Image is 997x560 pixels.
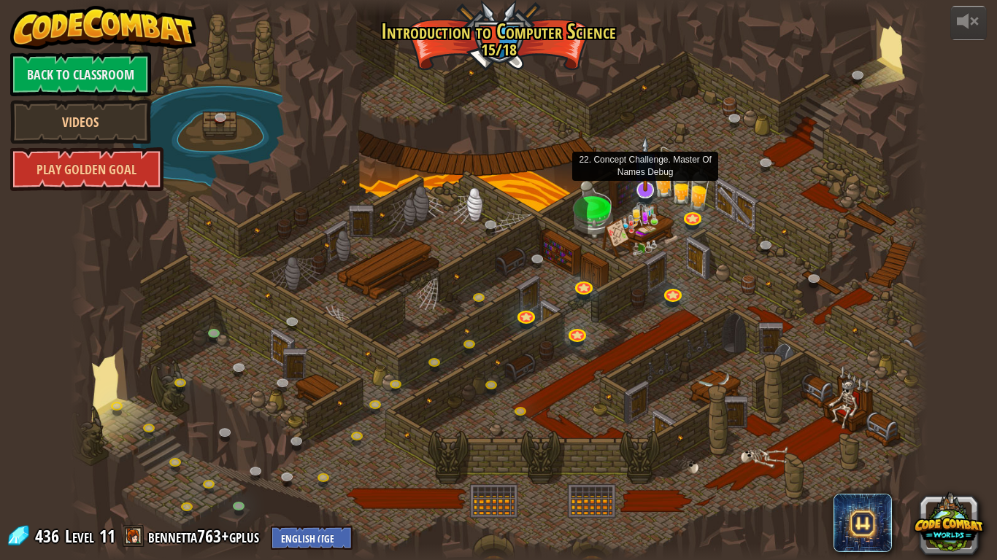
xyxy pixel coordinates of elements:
a: Play Golden Goal [10,147,163,191]
a: bennetta763+gplus [148,524,263,548]
button: Adjust volume [950,6,987,40]
span: 436 [35,524,63,548]
span: 11 [99,524,115,548]
span: Level [65,524,94,548]
img: CodeCombat - Learn how to code by playing a game [10,6,197,50]
a: Back to Classroom [10,52,151,96]
img: level-banner-unstarted-subscriber.png [634,136,658,192]
a: Videos [10,100,151,144]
